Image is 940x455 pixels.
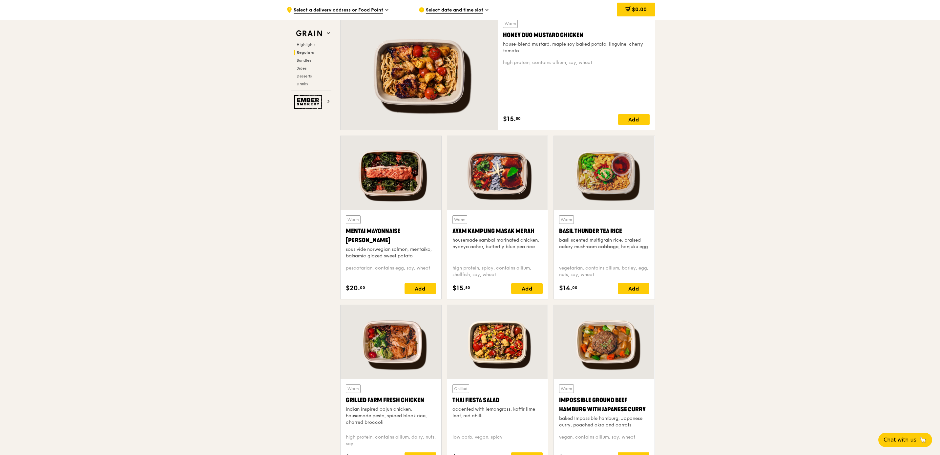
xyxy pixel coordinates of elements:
span: Select date and time slot [426,7,483,14]
div: Warm [346,215,361,224]
div: Warm [559,384,574,393]
div: Warm [559,215,574,224]
div: Honey Duo Mustard Chicken [503,31,650,40]
span: $14. [559,283,572,293]
div: pescatarian, contains egg, soy, wheat [346,265,436,278]
div: Warm [452,215,467,224]
span: 50 [465,285,470,290]
div: Add [405,283,436,294]
div: indian inspired cajun chicken, housemade pesto, spiced black rice, charred broccoli [346,406,436,426]
div: high protein, spicy, contains allium, shellfish, soy, wheat [452,265,543,278]
span: $15. [452,283,465,293]
div: Thai Fiesta Salad [452,396,543,405]
div: accented with lemongrass, kaffir lime leaf, red chilli [452,406,543,419]
div: sous vide norwegian salmon, mentaiko, balsamic glazed sweet potato [346,246,436,259]
div: high protein, contains allium, dairy, nuts, soy [346,434,436,447]
div: vegetarian, contains allium, barley, egg, nuts, soy, wheat [559,265,649,278]
span: Chat with us [884,436,916,444]
div: Grilled Farm Fresh Chicken [346,396,436,405]
div: Chilled [452,384,469,393]
span: $0.00 [632,6,647,12]
span: 00 [360,285,365,290]
div: Ayam Kampung Masak Merah [452,227,543,236]
span: Select a delivery address or Food Point [294,7,383,14]
div: basil scented multigrain rice, braised celery mushroom cabbage, hanjuku egg [559,237,649,250]
span: 00 [572,285,577,290]
div: Warm [346,384,361,393]
div: housemade sambal marinated chicken, nyonya achar, butterfly blue pea rice [452,237,543,250]
div: Impossible Ground Beef Hamburg with Japanese Curry [559,396,649,414]
div: Basil Thunder Tea Rice [559,227,649,236]
span: 50 [516,116,521,121]
div: baked Impossible hamburg, Japanese curry, poached okra and carrots [559,415,649,428]
span: $15. [503,114,516,124]
span: Regulars [297,50,314,55]
div: Mentai Mayonnaise [PERSON_NAME] [346,227,436,245]
span: Sides [297,66,306,71]
div: Warm [503,19,518,28]
div: Add [511,283,543,294]
span: $20. [346,283,360,293]
span: Desserts [297,74,312,78]
span: Bundles [297,58,311,63]
div: house-blend mustard, maple soy baked potato, linguine, cherry tomato [503,41,650,54]
div: vegan, contains allium, soy, wheat [559,434,649,447]
span: Highlights [297,42,315,47]
img: Grain web logo [294,28,324,39]
div: Add [618,283,649,294]
div: low carb, vegan, spicy [452,434,543,447]
span: 🦙 [919,436,927,444]
div: high protein, contains allium, soy, wheat [503,59,650,66]
span: Drinks [297,82,308,86]
img: Ember Smokery web logo [294,95,324,109]
button: Chat with us🦙 [878,433,932,447]
div: Add [618,114,650,125]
